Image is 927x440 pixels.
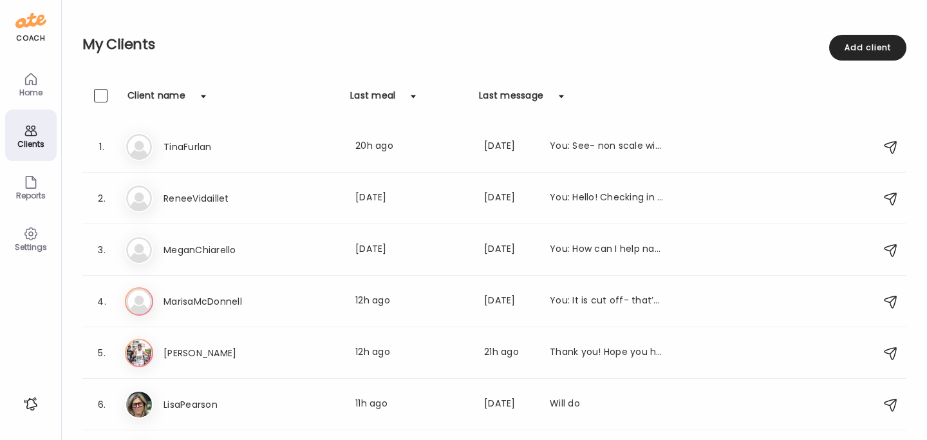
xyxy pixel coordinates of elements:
div: Last message [479,89,543,110]
div: [DATE] [355,242,469,258]
h3: [PERSON_NAME] [164,345,277,361]
div: Reports [8,191,54,200]
div: 5. [94,345,109,361]
div: Settings [8,243,54,251]
div: 6. [94,397,109,412]
div: 21h ago [484,345,534,361]
h2: My Clients [82,35,906,54]
div: Home [8,88,54,97]
h3: ReneeVidaillet [164,191,277,206]
div: Will do [550,397,663,412]
div: [DATE] [484,191,534,206]
h3: TinaFurlan [164,139,277,155]
div: Clients [8,140,54,148]
div: Add client [829,35,906,61]
div: [DATE] [484,139,534,155]
div: Thank you! Hope you have a great weekend or had a great weekend when you see this 😁 [550,345,663,361]
div: 11h ago [355,397,469,412]
h3: MeganChiarello [164,242,277,258]
img: ate [15,10,46,31]
div: 1. [94,139,109,155]
h3: LisaPearson [164,397,277,412]
div: You: Hello! Checking in before the weekend! What’s happening? [550,191,663,206]
div: [DATE] [484,294,534,309]
div: 12h ago [355,345,469,361]
div: 2. [94,191,109,206]
div: Client name [127,89,185,110]
h3: MarisaMcDonnell [164,294,277,309]
div: You: How can I help navigate? [550,242,663,258]
div: [DATE] [484,397,534,412]
div: 3. [94,242,109,258]
div: You: See- non scale wins! [550,139,663,155]
div: 12h ago [355,294,469,309]
div: [DATE] [355,191,469,206]
div: [DATE] [484,242,534,258]
div: 4. [94,294,109,309]
div: You: It is cut off- that’s fine just skip dairy and lite dressing [550,294,663,309]
div: coach [16,33,45,44]
div: 20h ago [355,139,469,155]
div: Last meal [350,89,395,110]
